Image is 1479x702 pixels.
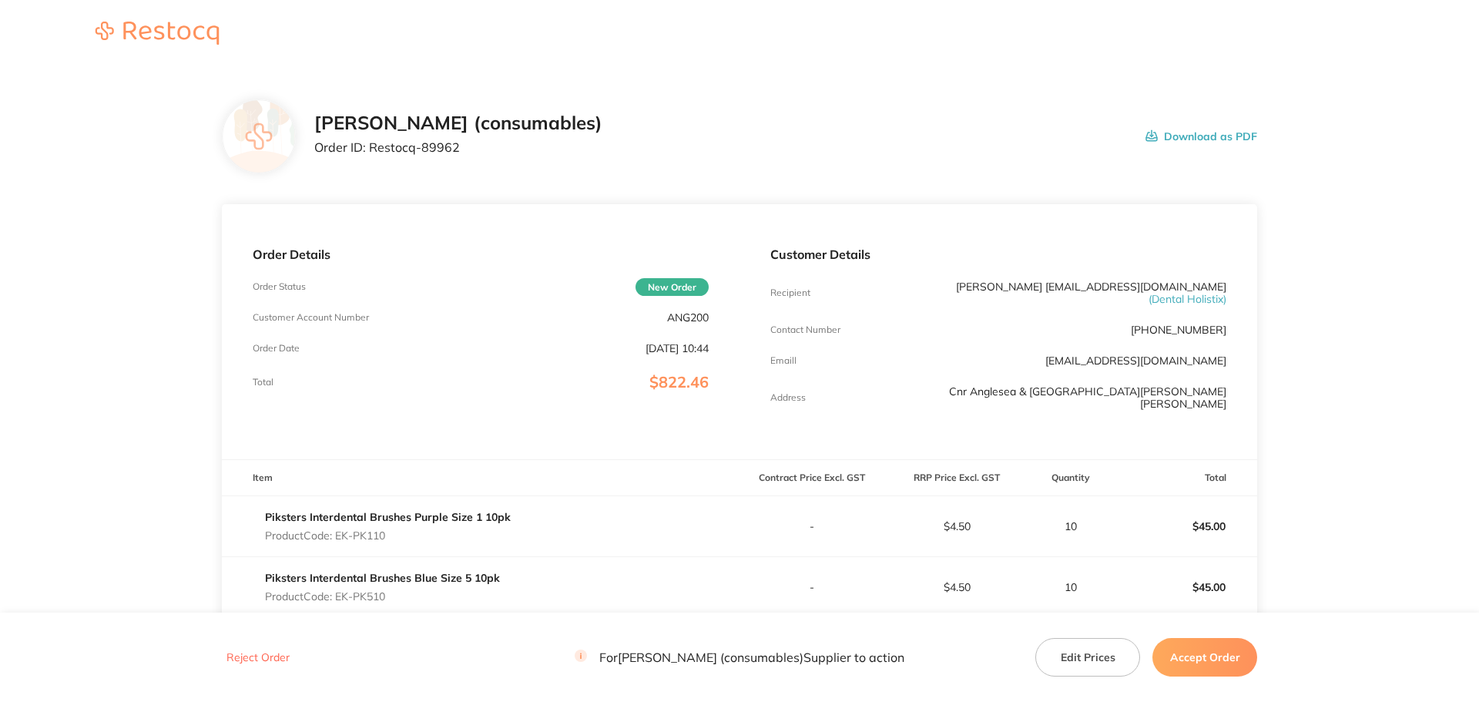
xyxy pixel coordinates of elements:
[740,581,884,593] p: -
[1035,638,1140,677] button: Edit Prices
[1045,354,1226,368] a: [EMAIL_ADDRESS][DOMAIN_NAME]
[253,281,306,292] p: Order Status
[646,342,709,354] p: [DATE] 10:44
[1145,113,1257,160] button: Download as PDF
[253,247,709,261] p: Order Details
[1152,638,1257,677] button: Accept Order
[80,22,234,47] a: Restocq logo
[1113,569,1256,606] p: $45.00
[649,372,709,391] span: $822.46
[314,113,602,134] h2: [PERSON_NAME] (consumables)
[253,312,369,323] p: Customer Account Number
[265,510,511,524] a: Piksters Interdental Brushes Purple Size 1 10pk
[1113,508,1256,545] p: $45.00
[253,343,300,354] p: Order Date
[884,460,1029,496] th: RRP Price Excl. GST
[667,311,709,324] p: ANG200
[770,392,806,403] p: Address
[739,460,884,496] th: Contract Price Excl. GST
[885,520,1028,532] p: $4.50
[922,280,1226,305] p: [PERSON_NAME] [EMAIL_ADDRESS][DOMAIN_NAME]
[770,324,840,335] p: Contact Number
[1112,460,1257,496] th: Total
[885,581,1028,593] p: $4.50
[636,278,709,296] span: New Order
[770,287,810,298] p: Recipient
[770,355,797,366] p: Emaill
[1029,460,1112,496] th: Quantity
[922,385,1226,410] p: Cnr Anglesea & [GEOGRAPHIC_DATA][PERSON_NAME][PERSON_NAME]
[253,377,273,388] p: Total
[222,460,739,496] th: Item
[740,520,884,532] p: -
[1149,292,1226,306] span: ( Dental Holistix )
[265,590,500,603] p: Product Code: EK-PK510
[314,140,602,154] p: Order ID: Restocq- 89962
[770,247,1226,261] p: Customer Details
[1131,324,1226,336] p: [PHONE_NUMBER]
[575,650,904,665] p: For [PERSON_NAME] (consumables) Supplier to action
[80,22,234,45] img: Restocq logo
[1030,520,1112,532] p: 10
[265,571,500,585] a: Piksters Interdental Brushes Blue Size 5 10pk
[222,651,294,665] button: Reject Order
[1030,581,1112,593] p: 10
[265,529,511,542] p: Product Code: EK-PK110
